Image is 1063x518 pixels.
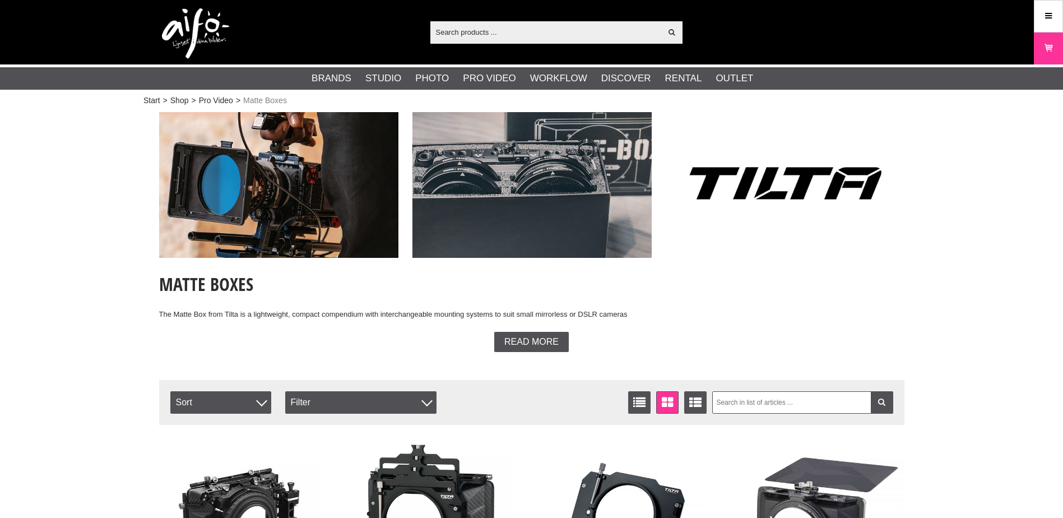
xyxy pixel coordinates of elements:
h1: Matte Boxes [159,272,904,297]
img: Ad:001 ban-tiltamatte-1.jpg [159,112,398,258]
img: Ad:002 ban-tiltamatte-2.jpg [412,112,652,258]
a: Outlet [716,71,753,86]
a: Studio [365,71,401,86]
a: Pro Video [199,95,233,107]
a: Rental [665,71,702,86]
a: Window [656,391,679,414]
a: Brands [312,71,351,86]
a: Start [143,95,160,107]
a: Shop [170,95,189,107]
a: Workflow [530,71,587,86]
a: Filter [871,391,893,414]
span: Sort [170,391,271,414]
img: logo.png [162,8,229,59]
input: Search products ... [430,24,662,40]
span: > [236,95,240,107]
a: Extended list [684,391,707,414]
span: Read more [504,337,559,347]
a: Discover [601,71,651,86]
div: Filter [285,391,437,414]
input: Search in list of articles ... [712,391,893,414]
span: > [163,95,168,107]
img: Ad:003 ban-tiltalogo-640.jpg [666,112,905,258]
a: Pro Video [463,71,516,86]
p: The Matte Box from Tilta is a lightweight, compact compendium with interchangeable mounting syste... [159,309,904,321]
span: Matte Boxes [243,95,287,107]
a: Photo [415,71,449,86]
a: List [628,391,651,414]
span: > [191,95,196,107]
